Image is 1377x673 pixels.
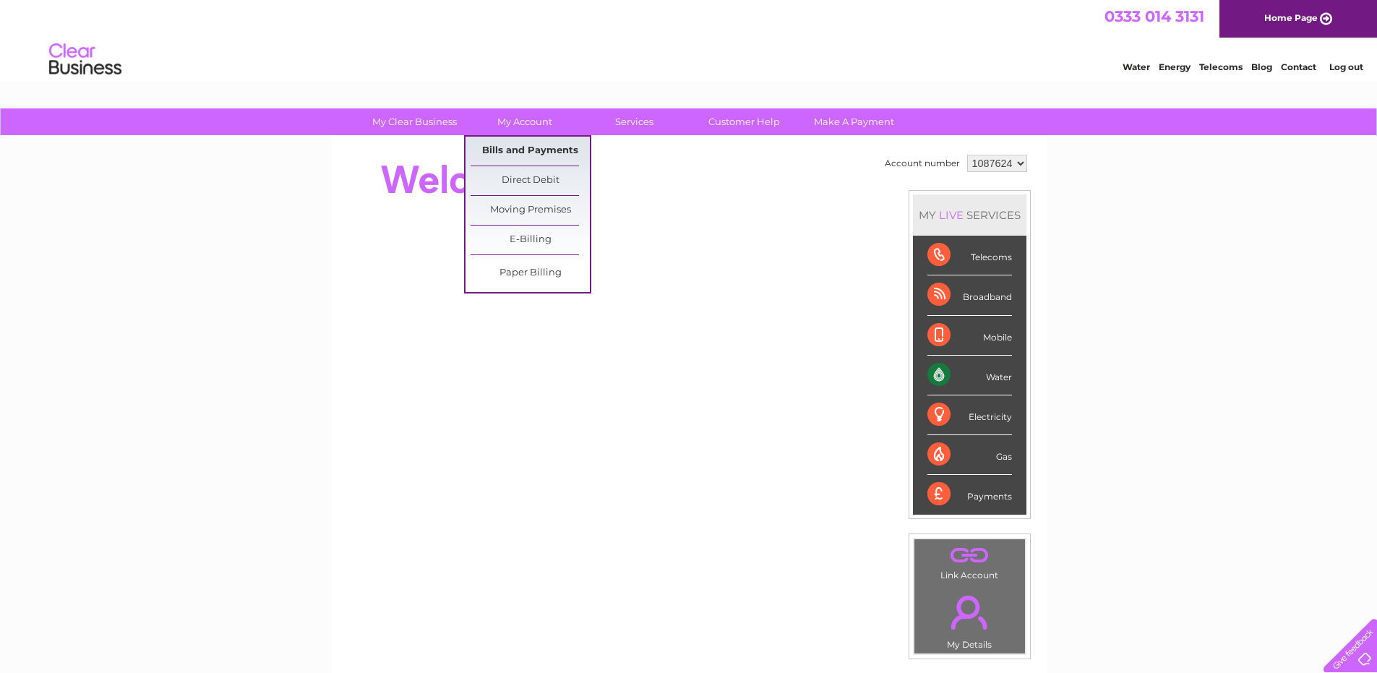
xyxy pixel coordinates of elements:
[685,108,804,135] a: Customer Help
[1123,61,1150,72] a: Water
[927,435,1012,475] div: Gas
[927,475,1012,514] div: Payments
[918,543,1021,568] a: .
[936,208,966,222] div: LIVE
[794,108,914,135] a: Make A Payment
[914,583,1026,654] td: My Details
[575,108,694,135] a: Services
[914,539,1026,584] td: Link Account
[1329,61,1363,72] a: Log out
[918,587,1021,638] a: .
[465,108,584,135] a: My Account
[1199,61,1243,72] a: Telecoms
[913,194,1026,236] div: MY SERVICES
[927,356,1012,395] div: Water
[927,395,1012,435] div: Electricity
[881,151,964,176] td: Account number
[927,236,1012,275] div: Telecoms
[48,38,122,82] img: logo.png
[471,166,590,195] a: Direct Debit
[1281,61,1316,72] a: Contact
[471,196,590,225] a: Moving Premises
[471,259,590,288] a: Paper Billing
[1159,61,1191,72] a: Energy
[471,137,590,166] a: Bills and Payments
[927,275,1012,315] div: Broadband
[1251,61,1272,72] a: Blog
[355,108,474,135] a: My Clear Business
[471,226,590,254] a: E-Billing
[927,316,1012,356] div: Mobile
[1104,7,1204,25] a: 0333 014 3131
[348,8,1031,70] div: Clear Business is a trading name of Verastar Limited (registered in [GEOGRAPHIC_DATA] No. 3667643...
